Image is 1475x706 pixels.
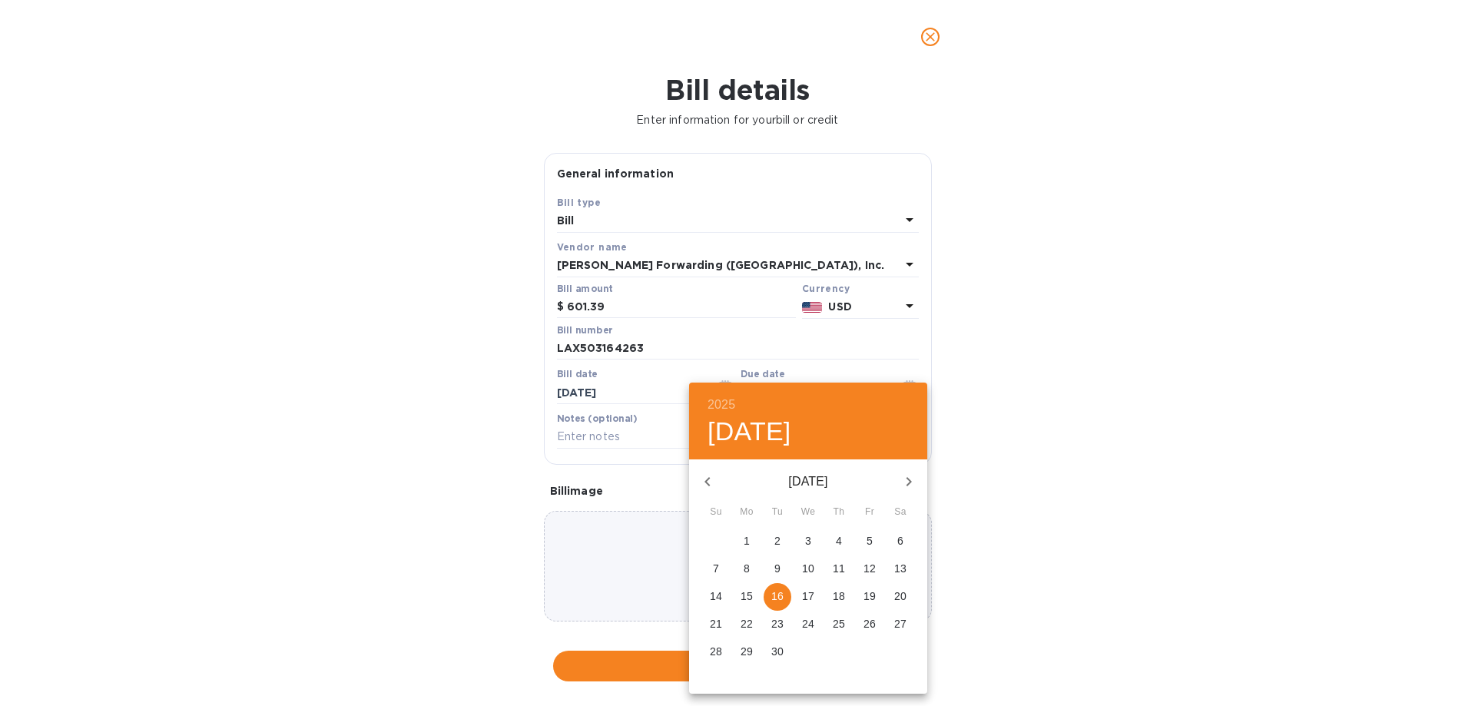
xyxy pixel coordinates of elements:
p: 23 [771,616,784,631]
span: Fr [856,505,883,520]
button: 22 [733,611,761,638]
button: 24 [794,611,822,638]
p: 8 [744,561,750,576]
p: 14 [710,588,722,604]
button: 23 [764,611,791,638]
button: 11 [825,555,853,583]
button: 29 [733,638,761,666]
p: 18 [833,588,845,604]
button: 30 [764,638,791,666]
p: 10 [802,561,814,576]
p: 13 [894,561,907,576]
p: 21 [710,616,722,631]
button: 10 [794,555,822,583]
button: 7 [702,555,730,583]
button: [DATE] [708,416,791,448]
p: 24 [802,616,814,631]
button: 3 [794,528,822,555]
button: 2 [764,528,791,555]
span: Su [702,505,730,520]
p: 9 [774,561,781,576]
p: 16 [771,588,784,604]
p: [DATE] [726,472,890,491]
button: 12 [856,555,883,583]
button: 6 [887,528,914,555]
p: 15 [741,588,753,604]
p: 6 [897,533,903,549]
button: 4 [825,528,853,555]
button: 19 [856,583,883,611]
button: 20 [887,583,914,611]
p: 5 [867,533,873,549]
p: 4 [836,533,842,549]
button: 5 [856,528,883,555]
p: 1 [744,533,750,549]
p: 26 [863,616,876,631]
p: 12 [863,561,876,576]
p: 25 [833,616,845,631]
button: 16 [764,583,791,611]
button: 27 [887,611,914,638]
p: 3 [805,533,811,549]
button: 21 [702,611,730,638]
button: 14 [702,583,730,611]
span: Mo [733,505,761,520]
p: 19 [863,588,876,604]
span: Sa [887,505,914,520]
p: 20 [894,588,907,604]
p: 7 [713,561,719,576]
button: 28 [702,638,730,666]
span: We [794,505,822,520]
span: Th [825,505,853,520]
button: 13 [887,555,914,583]
button: 25 [825,611,853,638]
button: 18 [825,583,853,611]
span: Tu [764,505,791,520]
button: 9 [764,555,791,583]
p: 29 [741,644,753,659]
p: 30 [771,644,784,659]
button: 26 [856,611,883,638]
p: 17 [802,588,814,604]
p: 27 [894,616,907,631]
p: 2 [774,533,781,549]
button: 2025 [708,394,735,416]
button: 15 [733,583,761,611]
button: 1 [733,528,761,555]
button: 8 [733,555,761,583]
p: 22 [741,616,753,631]
button: 17 [794,583,822,611]
p: 28 [710,644,722,659]
p: 11 [833,561,845,576]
